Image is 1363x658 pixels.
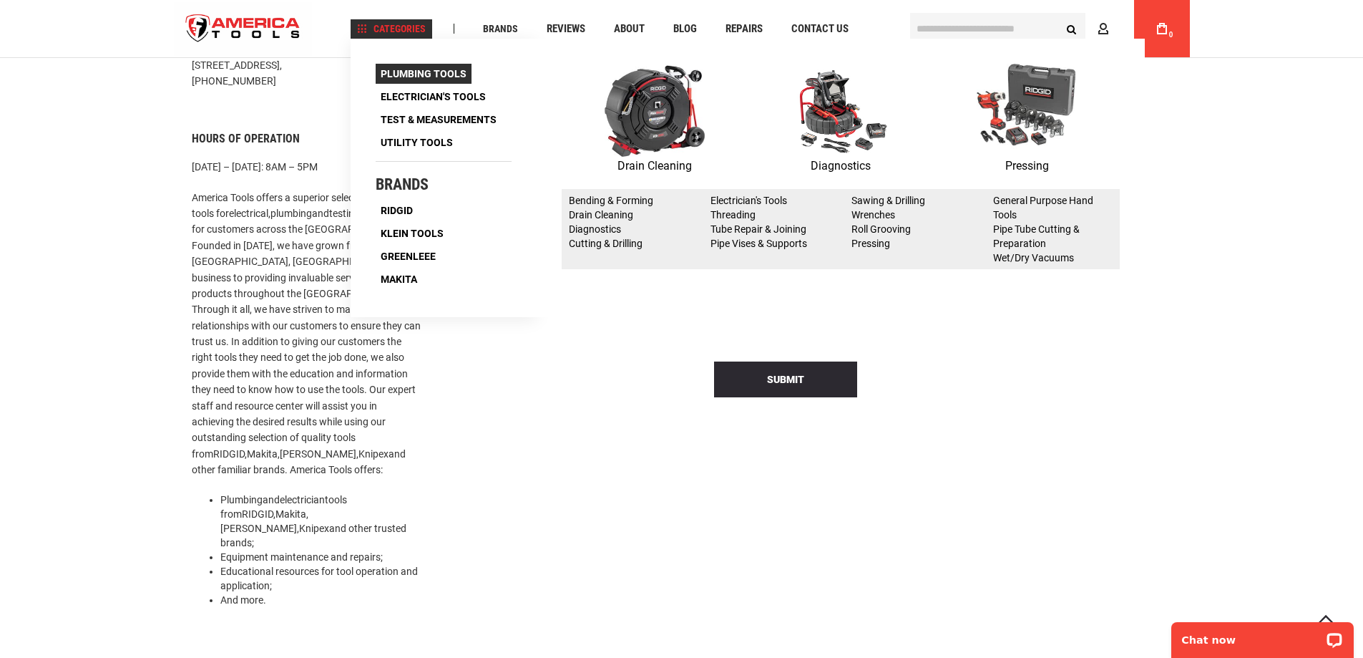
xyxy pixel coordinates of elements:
a: Knipex [299,523,329,534]
a: Drain Cleaning [562,64,748,175]
span: Categories [357,24,426,34]
p: Drain Cleaning [562,157,748,175]
a: electrician [280,494,325,505]
span: Electrician's Tools [381,92,486,102]
a: Plumbing Tools [376,64,472,84]
a: Cutting & Drilling [569,238,643,249]
a: Pipe Vises & Supports [710,238,807,249]
span: Utility Tools [381,137,453,147]
a: Electrician's Tools [710,195,787,206]
a: Makita [275,508,306,520]
a: Bending & Forming [569,195,653,206]
a: Electrician's Tools [376,87,491,107]
span: Klein Tools [381,228,444,238]
a: Reviews [540,19,592,39]
a: Test & Measurements [376,110,502,130]
a: Knipex [358,448,389,460]
a: Plumbing [220,494,263,505]
a: Pressing [851,238,890,249]
li: And more. [220,593,421,607]
a: Equipment maintenance and repairs [220,551,381,563]
button: Submit [714,362,857,397]
a: Pressing [934,64,1120,175]
li: ; [220,550,421,564]
a: Makita [376,269,422,289]
p: Pressing [934,157,1120,175]
h4: Brands [376,176,512,193]
a: Ridgid [376,200,418,221]
a: Diagnostics [569,223,621,235]
a: Drain Cleaning [569,209,633,221]
a: Threading [710,209,756,221]
a: About [607,19,651,39]
a: RIDGID [213,448,245,460]
a: testing [329,208,360,219]
a: store logo [174,2,313,56]
li: and tools from , , , and other trusted brands; [220,493,421,550]
a: Tube Repair & Joining [710,223,806,235]
a: Sawing & Drilling [851,195,925,206]
button: Search [1058,15,1085,42]
a: Wet/Dry Vacuums [993,252,1074,263]
a: Roll Grooving [851,223,911,235]
h6: Hours of Operation [192,132,421,145]
span: Greenleee [381,251,436,261]
a: Makita [247,448,278,460]
span: Test & Measurements [381,115,497,125]
p: [STREET_ADDRESS], [PHONE_NUMBER] [192,57,421,89]
p: America Tools offers a superior selection of quality tools for , and applications for customers a... [192,190,421,478]
a: [PERSON_NAME] [280,448,356,460]
span: Submit [767,374,804,385]
iframe: LiveChat chat widget [1162,613,1363,658]
a: Categories [351,19,432,39]
img: America Tools [174,2,313,56]
a: Wrenches [851,209,895,221]
p: [DATE] – [DATE]: 8AM – 5PM [192,159,421,175]
a: [PERSON_NAME] [220,523,297,534]
a: Blog [667,19,703,39]
span: About [614,24,645,34]
a: Greenleee [376,246,441,266]
p: Diagnostics [748,157,934,175]
span: 0 [1169,31,1173,39]
a: electrical [229,208,268,219]
a: plumbing [270,208,312,219]
a: Repairs [719,19,769,39]
span: Plumbing Tools [381,69,466,79]
a: Pipe Tube Cutting & Preparation [993,223,1080,249]
a: Utility Tools [376,132,458,153]
span: Makita [381,274,417,284]
span: Blog [673,24,697,34]
span: Ridgid [381,205,413,216]
a: Brands [477,19,524,39]
a: General Purpose Hand Tools [993,195,1093,221]
li: Educational resources for tool operation and application; [220,564,421,593]
a: Diagnostics [748,64,934,175]
a: Contact Us [785,19,855,39]
span: Contact Us [791,24,849,34]
a: Klein Tools [376,223,449,243]
span: Reviews [547,24,585,34]
a: RIDGID [242,508,273,520]
span: Brands [483,24,518,34]
span: Repairs [726,24,763,34]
